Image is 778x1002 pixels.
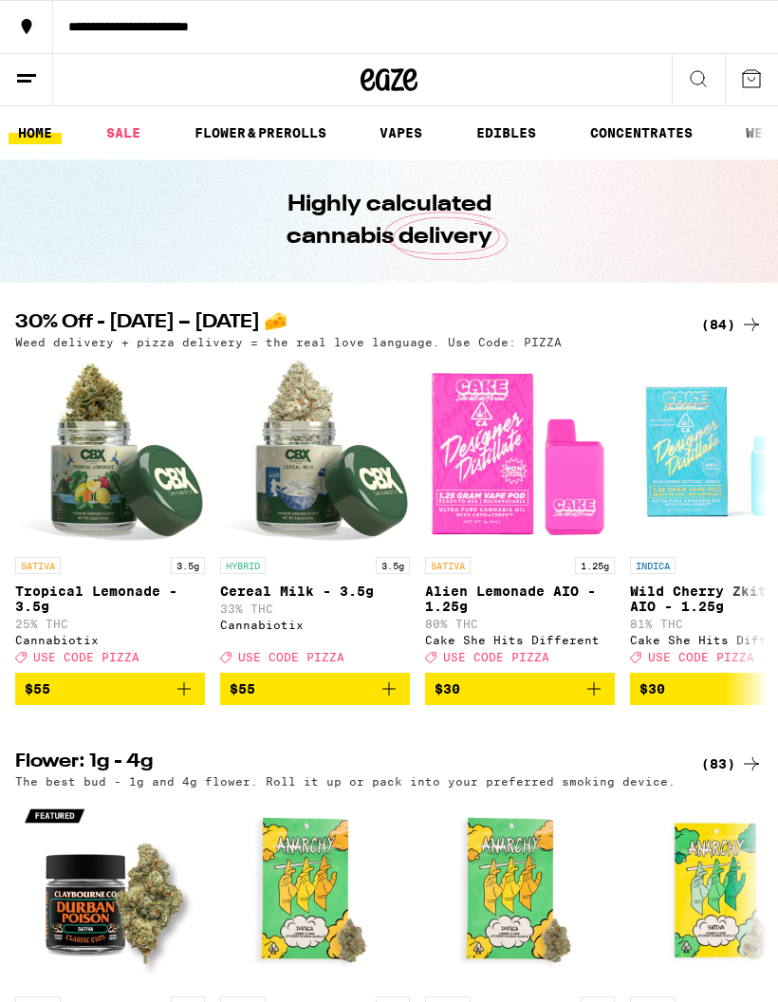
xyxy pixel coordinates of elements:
p: Tropical Lemonade - 3.5g [15,584,205,614]
span: USE CODE PIZZA [33,651,139,663]
span: $30 [435,681,460,696]
span: USE CODE PIZZA [443,651,549,663]
h1: Highly calculated cannabis delivery [232,189,546,253]
img: Anarchy - Permanent Marker - 3.5g [425,797,615,987]
p: SATIVA [425,557,471,574]
img: Cannabiotix - Cereal Milk - 3.5g [220,358,410,547]
p: 25% THC [15,618,205,630]
a: VAPES [370,121,432,144]
a: (84) [701,313,763,336]
p: The best bud - 1g and 4g flower. Roll it up or pack into your preferred smoking device. [15,775,676,788]
span: $30 [639,681,665,696]
p: 1.25g [575,557,615,574]
h2: Flower: 1g - 4g [15,752,670,775]
a: Open page for Tropical Lemonade - 3.5g from Cannabiotix [15,358,205,673]
a: FLOWER & PREROLLS [185,121,336,144]
span: USE CODE PIZZA [648,651,754,663]
p: 80% THC [425,618,615,630]
img: Claybourne Co. - Durban Poison - 3.5g [15,797,205,987]
a: CONCENTRATES [581,121,702,144]
img: Cake She Hits Different - Alien Lemonade AIO - 1.25g [425,358,615,547]
p: 3.5g [376,557,410,574]
span: $55 [25,681,50,696]
p: 33% THC [220,603,410,615]
a: SALE [97,121,150,144]
p: INDICA [630,557,676,574]
div: Cannabiotix [15,634,205,646]
a: Open page for Cereal Milk - 3.5g from Cannabiotix [220,358,410,673]
span: USE CODE PIZZA [238,651,344,663]
p: Cereal Milk - 3.5g [220,584,410,599]
p: Alien Lemonade AIO - 1.25g [425,584,615,614]
a: Open page for Alien Lemonade AIO - 1.25g from Cake She Hits Different [425,358,615,673]
button: Add to bag [15,673,205,705]
img: Anarchy - Banana OG - 3.5g [220,797,410,987]
div: Cake She Hits Different [425,634,615,646]
h2: 30% Off - [DATE] – [DATE] 🧀 [15,313,670,336]
a: HOME [9,121,62,144]
p: Weed delivery + pizza delivery = the real love language. Use Code: PIZZA [15,336,562,348]
button: Add to bag [425,673,615,705]
a: (83) [701,752,763,775]
p: 3.5g [171,557,205,574]
button: Add to bag [220,673,410,705]
span: $55 [230,681,255,696]
p: SATIVA [15,557,61,574]
a: EDIBLES [467,121,546,144]
img: Cannabiotix - Tropical Lemonade - 3.5g [15,358,205,547]
div: Cannabiotix [220,619,410,631]
p: HYBRID [220,557,266,574]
